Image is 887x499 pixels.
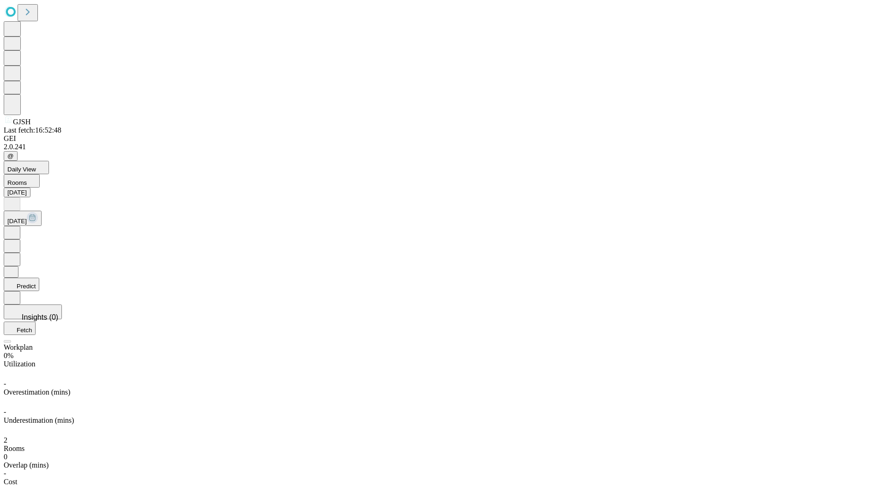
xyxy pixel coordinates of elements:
[4,461,49,469] span: Overlap (mins)
[7,179,27,186] span: Rooms
[4,360,35,368] span: Utilization
[4,416,74,424] span: Underestimation (mins)
[22,313,58,321] span: Insights (0)
[4,469,6,477] span: -
[4,188,30,197] button: [DATE]
[4,143,883,151] div: 2.0.241
[4,174,40,188] button: Rooms
[4,278,39,291] button: Predict
[4,304,62,319] button: Insights (0)
[4,343,33,351] span: Workplan
[4,453,7,461] span: 0
[4,436,7,444] span: 2
[4,388,70,396] span: Overestimation (mins)
[7,218,27,225] span: [DATE]
[4,444,24,452] span: Rooms
[4,134,883,143] div: GEI
[4,161,49,174] button: Daily View
[4,211,42,226] button: [DATE]
[4,352,13,359] span: 0%
[7,152,14,159] span: @
[4,322,36,335] button: Fetch
[7,166,36,173] span: Daily View
[13,118,30,126] span: GJSH
[4,380,6,388] span: -
[4,478,17,486] span: Cost
[4,126,61,134] span: Last fetch: 16:52:48
[4,151,18,161] button: @
[4,408,6,416] span: -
